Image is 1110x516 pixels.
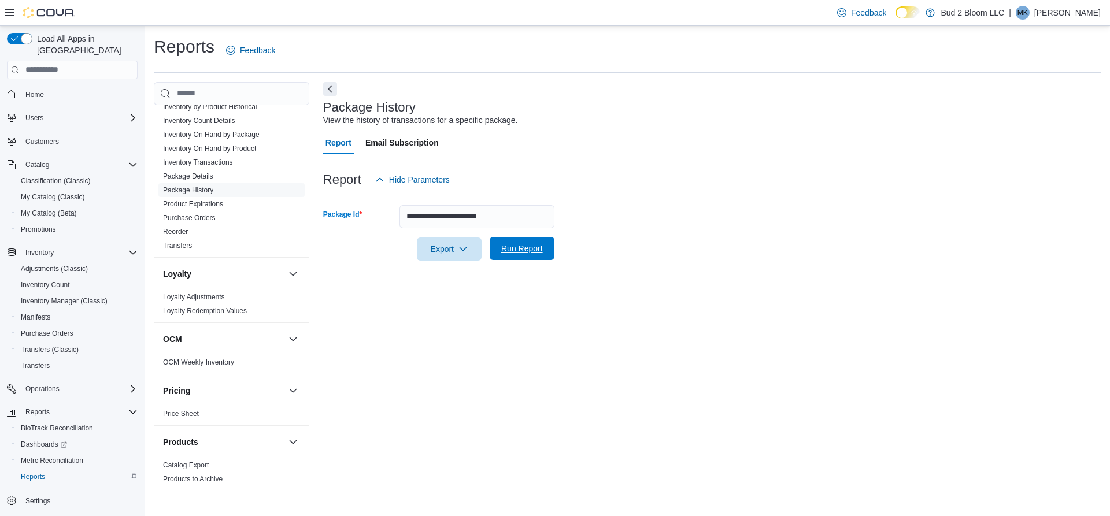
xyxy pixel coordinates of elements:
a: Package History [163,186,213,194]
a: OCM Weekly Inventory [163,358,234,366]
a: Adjustments (Classic) [16,262,92,276]
button: OCM [286,332,300,346]
button: Inventory Count [12,277,142,293]
span: Inventory Count [16,278,138,292]
span: Reports [21,405,138,419]
a: Reports [16,470,50,484]
span: Inventory Transactions [163,158,233,167]
span: Adjustments (Classic) [21,264,88,273]
button: Users [2,110,142,126]
button: Customers [2,133,142,150]
span: Transfers [163,241,192,250]
span: MK [1017,6,1028,20]
span: My Catalog (Beta) [21,209,77,218]
a: Home [21,88,49,102]
span: Classification (Classic) [21,176,91,185]
a: Purchase Orders [163,214,216,222]
span: Inventory On Hand by Product [163,144,256,153]
span: Operations [25,384,60,394]
span: Inventory On Hand by Package [163,130,260,139]
span: Metrc Reconciliation [16,454,138,467]
span: Purchase Orders [21,329,73,338]
span: Loyalty Adjustments [163,292,225,302]
img: Cova [23,7,75,18]
a: Customers [21,135,64,149]
span: OCM Weekly Inventory [163,358,234,367]
span: Feedback [851,7,886,18]
span: Inventory Count [21,280,70,289]
button: Next [323,82,337,96]
span: Hide Parameters [389,174,450,185]
a: Price Sheet [163,410,199,418]
span: Inventory Count Details [163,116,235,125]
button: Loyalty [163,268,284,280]
button: Products [163,436,284,448]
a: Inventory Count Details [163,117,235,125]
a: Reorder [163,228,188,236]
span: My Catalog (Classic) [16,190,138,204]
a: Inventory On Hand by Product [163,144,256,153]
span: Package History [163,185,213,195]
button: Manifests [12,309,142,325]
p: | [1009,6,1011,20]
div: Products [154,458,309,491]
a: My Catalog (Beta) [16,206,82,220]
button: Users [21,111,48,125]
span: Transfers [21,361,50,370]
button: Catalog [21,158,54,172]
a: Product Expirations [163,200,223,208]
span: Package Details [163,172,213,181]
a: Dashboards [16,437,72,451]
button: Settings [2,492,142,508]
a: Inventory by Product Historical [163,103,257,111]
p: [PERSON_NAME] [1034,6,1101,20]
span: Metrc Reconciliation [21,456,83,465]
button: Operations [21,382,64,396]
button: Catalog [2,157,142,173]
span: My Catalog (Classic) [21,192,85,202]
span: Reports [16,470,138,484]
a: Products to Archive [163,475,223,483]
span: Customers [21,134,138,149]
button: Reports [2,404,142,420]
button: Pricing [286,384,300,398]
a: Classification (Classic) [16,174,95,188]
button: BioTrack Reconciliation [12,420,142,436]
div: Pricing [154,407,309,425]
button: Products [286,435,300,449]
button: Inventory [21,246,58,259]
span: Run Report [501,243,543,254]
h3: OCM [163,333,182,345]
span: Transfers [16,359,138,373]
button: Classification (Classic) [12,173,142,189]
span: Reports [21,472,45,481]
span: Inventory by Product Historical [163,102,257,112]
a: Metrc Reconciliation [16,454,88,467]
a: Inventory On Hand by Package [163,131,260,139]
button: Transfers [12,358,142,374]
a: Manifests [16,310,55,324]
span: Product Expirations [163,199,223,209]
a: Loyalty Adjustments [163,293,225,301]
span: Manifests [16,310,138,324]
h3: Pricing [163,385,190,396]
a: Transfers [163,242,192,250]
a: Settings [21,494,55,508]
button: Operations [2,381,142,397]
a: Transfers (Classic) [16,343,83,357]
span: Load All Apps in [GEOGRAPHIC_DATA] [32,33,138,56]
a: Feedback [832,1,891,24]
a: BioTrack Reconciliation [16,421,98,435]
a: Transfers [16,359,54,373]
span: BioTrack Reconciliation [21,424,93,433]
button: My Catalog (Classic) [12,189,142,205]
button: Reports [21,405,54,419]
a: My Catalog (Classic) [16,190,90,204]
a: Package Details [163,172,213,180]
button: Transfers (Classic) [12,341,142,358]
span: BioTrack Reconciliation [16,421,138,435]
a: Loyalty Redemption Values [163,307,247,315]
a: Inventory Manager (Classic) [16,294,112,308]
span: Price Sheet [163,409,199,418]
span: Dark Mode [896,18,896,19]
